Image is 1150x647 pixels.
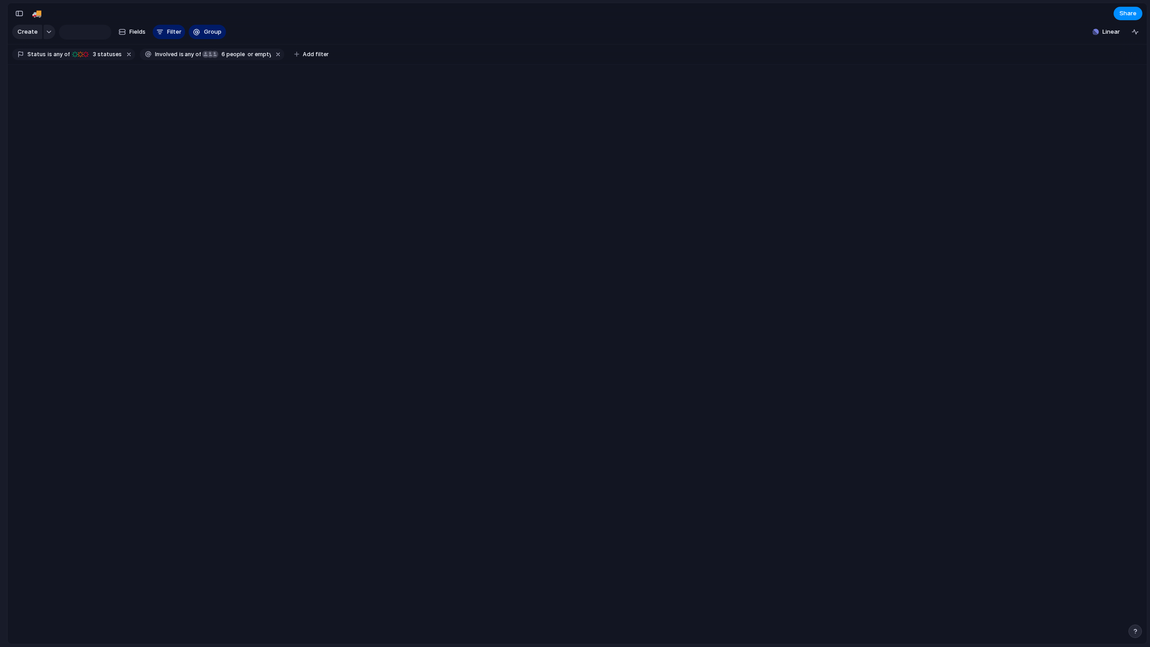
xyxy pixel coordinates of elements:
span: any of [184,50,201,58]
span: 6 [219,51,226,58]
button: 🚚 [30,6,44,21]
button: 6 peopleor empty [202,49,273,59]
span: is [179,50,184,58]
span: 3 [90,51,97,58]
span: statuses [90,50,122,58]
span: Involved [155,50,177,58]
button: isany of [46,49,71,59]
span: Create [18,27,38,36]
button: Filter [153,25,185,39]
button: Create [12,25,42,39]
span: Status [27,50,46,58]
button: Fields [115,25,149,39]
div: 🚚 [32,7,42,19]
span: Group [204,27,221,36]
span: is [48,50,52,58]
button: isany of [177,49,203,59]
button: Share [1114,7,1142,20]
span: any of [52,50,70,58]
span: Fields [129,27,146,36]
button: Linear [1089,25,1123,39]
button: Group [189,25,226,39]
span: or empty [246,50,271,58]
span: people [219,50,245,58]
span: Filter [167,27,181,36]
span: Linear [1102,27,1120,36]
span: Share [1119,9,1137,18]
span: Add filter [303,50,329,58]
button: 3 statuses [71,49,124,59]
button: Add filter [289,48,334,61]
